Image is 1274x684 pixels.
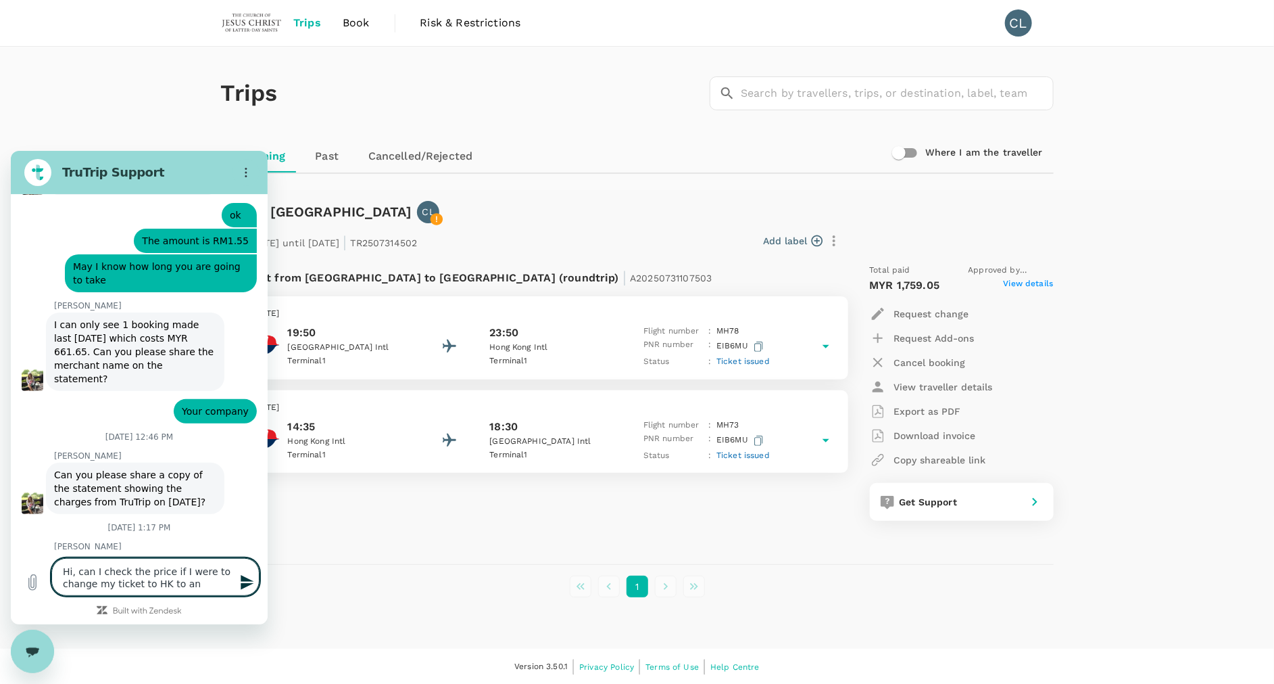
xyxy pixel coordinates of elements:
span: Terms of Use [645,662,699,672]
p: 19:50 [288,325,410,341]
p: CL [422,205,435,219]
p: : [708,325,711,338]
p: [DATE] 1:17 PM [97,371,160,382]
a: Upcoming [221,140,297,173]
span: Total paid [870,264,911,277]
a: Past [297,140,358,173]
button: Upload file [8,418,35,445]
p: 14:35 [288,419,410,435]
span: Ticket issued [716,451,770,460]
p: Terminal 1 [489,449,611,462]
p: [DATE] 12:46 PM [95,281,162,292]
a: Privacy Policy [579,660,634,675]
p: [GEOGRAPHIC_DATA] Intl [489,435,611,449]
p: Terminal 1 [489,355,611,368]
button: Send message [222,418,249,445]
p: 18:30 [489,419,518,435]
span: Risk & Restrictions [420,15,521,31]
button: Add label [764,234,823,248]
span: | [343,233,347,252]
a: Terms of Use [645,660,699,675]
p: [GEOGRAPHIC_DATA] Intl [288,341,410,355]
input: Search by travellers, trips, or destination, label, team [741,76,1054,110]
p: EIB6MU [716,432,766,449]
button: Request Add-ons [870,326,975,350]
p: Hong Kong Intl [489,341,611,355]
p: : [708,355,711,369]
p: MH 78 [716,325,739,338]
p: Terminal 1 [288,449,410,462]
span: Can you please share a copy of the statement showing the charges from TruTrip on [DATE]? [43,319,195,357]
iframe: Button to launch messaging window, conversation in progress [11,630,54,673]
textarea: Hi, can I check the price if I were to change my ticket to [GEOGRAPHIC_DATA] to a [41,407,249,445]
p: From [DATE] until [DATE] TR2507314502 [221,229,418,253]
button: Download invoice [870,424,976,448]
a: Built with Zendesk: Visit the Zendesk website in a new tab [102,457,171,465]
p: Download invoice [894,429,976,442]
p: : [708,432,711,449]
span: Approved by [969,264,1054,277]
p: PNR number [643,432,703,449]
span: Version 3.50.1 [514,660,568,674]
nav: pagination navigation [566,576,708,597]
iframe: Messaging window [11,151,268,624]
p: [PERSON_NAME] [43,390,257,401]
p: Copy shareable link [894,453,986,467]
button: Request change [870,302,969,326]
span: A20250731107503 [630,273,712,283]
p: MYR 1,759.05 [870,277,940,294]
p: : [708,419,711,432]
p: Hong Kong Intl [288,435,410,449]
p: Status [643,449,703,463]
p: : [708,449,711,463]
h6: Trip to [GEOGRAPHIC_DATA] [221,201,412,223]
p: Terminal 1 [288,355,410,368]
p: Export as PDF [894,405,961,418]
p: Status [643,355,703,369]
h6: Where I am the traveller [925,145,1043,160]
p: Request change [894,307,969,321]
p: MH 73 [716,419,739,432]
span: Book [343,15,370,31]
span: Privacy Policy [579,662,634,672]
span: View details [1004,277,1054,294]
a: Cancelled/Rejected [358,140,484,173]
a: Help Centre [710,660,760,675]
span: I can only see 1 booking made last [DATE] which costs MYR 661.65. Can you please share the mercha... [43,168,206,233]
p: : [708,338,711,355]
p: View traveller details [894,380,993,394]
p: [DATE] [253,401,835,415]
span: Trips [293,15,321,31]
p: PNR number [643,338,703,355]
span: Get Support [900,497,958,507]
button: page 1 [627,576,648,597]
button: View traveller details [870,375,993,399]
img: The Malaysian Church of Jesus Christ of Latter-day Saints [221,8,283,38]
span: Your company [171,255,238,266]
p: [PERSON_NAME] [43,300,257,311]
p: [DATE] [253,307,835,321]
button: Copy shareable link [870,448,986,472]
p: Flight from [GEOGRAPHIC_DATA] to [GEOGRAPHIC_DATA] (roundtrip) [240,264,712,288]
h1: Trips [221,47,278,140]
p: EIB6MU [716,338,766,355]
p: Cancel booking [894,356,966,369]
p: Flight number [643,325,703,338]
span: Help Centre [710,662,760,672]
span: Ticket issued [716,357,770,366]
p: Flight number [643,419,703,432]
p: Request Add-ons [894,332,975,345]
button: Export as PDF [870,399,961,424]
p: 23:50 [489,325,518,341]
span: | [622,268,627,287]
div: CL [1005,9,1032,37]
button: Cancel booking [870,350,966,375]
